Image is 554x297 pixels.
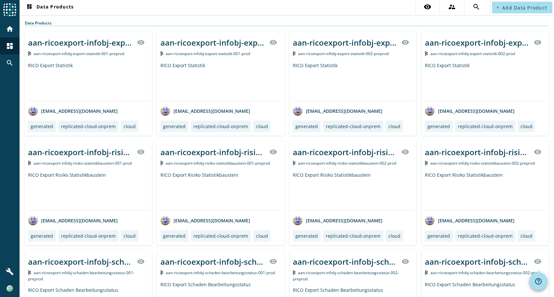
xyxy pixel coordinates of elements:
div: cloud [388,123,400,129]
div: RICO Export Statistik [28,62,149,101]
div: [EMAIL_ADDRESS][DOMAIN_NAME] [425,106,515,116]
div: replicated-cloud-onprem [458,123,513,129]
div: aan-ricoexport-infobj-risiko-statistikbaustein-001-_stage_ [160,147,265,157]
mat-icon: visibility [401,148,409,156]
div: aan-ricoexport-infobj-risiko-statistikbaustein-002-_stage_ [425,147,530,157]
span: Kafka Topic: aan-ricoexport-infobj-schaden-bearbeitungsstatus-002-prod [430,270,540,275]
div: RICO Export Risiko Statistikbaustein [28,172,149,210]
img: Kafka Topic: aan-ricoexport-infobj-schaden-bearbeitungsstatus-001-preprod [28,270,31,275]
div: replicated-cloud-onprem [193,123,248,129]
mat-icon: visibility [137,38,145,46]
div: [EMAIL_ADDRESS][DOMAIN_NAME] [28,215,118,225]
mat-icon: visibility [534,148,542,156]
mat-icon: add [496,6,500,9]
div: replicated-cloud-onprem [326,123,381,129]
div: replicated-cloud-onprem [458,233,513,239]
span: Kafka Topic: aan-ricoexport-infobj-export-statistik-001-preprod [34,51,124,56]
div: aan-ricoexport-infobj-schaden-bearbeitungsstatus-001-_stage_ [160,256,265,267]
div: RICO Export Statistik [160,62,281,101]
span: Kafka Topic: aan-ricoexport-infobj-risiko-statistikbaustein-001-prod [34,160,132,166]
img: Kafka Topic: aan-ricoexport-infobj-risiko-statistikbaustein-002-prod [293,161,296,165]
div: aan-ricoexport-infobj-export-statistik-002-_stage_ [293,37,398,48]
div: replicated-cloud-onprem [326,233,381,239]
img: Kafka Topic: aan-ricoexport-infobj-schaden-bearbeitungsstatus-001-prod [160,270,163,275]
div: [EMAIL_ADDRESS][DOMAIN_NAME] [28,106,118,116]
img: Kafka Topic: aan-ricoexport-infobj-risiko-statistikbaustein-001-prod [28,161,31,165]
div: replicated-cloud-onprem [61,233,116,239]
div: cloud [124,233,136,239]
div: aan-ricoexport-infobj-export-statistik-001-_stage_ [160,37,265,48]
div: RICO Export Risiko Statistikbaustein [425,172,546,210]
div: generated [163,123,186,129]
mat-icon: search [6,59,14,67]
img: avatar [293,106,303,116]
div: generated [163,233,186,239]
div: replicated-cloud-onprem [61,123,116,129]
span: Kafka Topic: aan-ricoexport-infobj-export-statistik-002-prod [430,51,515,56]
mat-icon: build [6,268,14,275]
div: [EMAIL_ADDRESS][DOMAIN_NAME] [293,215,382,225]
img: Kafka Topic: aan-ricoexport-infobj-export-statistik-002-prod [425,51,428,56]
mat-icon: visibility [401,38,409,46]
div: aan-ricoexport-infobj-risiko-statistikbaustein-001-_stage_ [28,147,133,157]
div: [EMAIL_ADDRESS][DOMAIN_NAME] [293,106,382,116]
div: Data Products [25,20,549,26]
div: aan-ricoexport-infobj-schaden-bearbeitungsstatus-002-_stage_ [293,256,398,267]
div: [EMAIL_ADDRESS][DOMAIN_NAME] [160,106,250,116]
mat-icon: visibility [534,258,542,265]
button: Add Data Product [492,2,552,13]
img: Kafka Topic: aan-ricoexport-infobj-schaden-bearbeitungsstatus-002-preprod [293,270,296,275]
div: replicated-cloud-onprem [193,233,248,239]
img: avatar [28,215,38,225]
img: Kafka Topic: aan-ricoexport-infobj-schaden-bearbeitungsstatus-002-prod [425,270,428,275]
div: cloud [256,123,268,129]
div: RICO Export Statistik [293,62,413,101]
div: RICO Export Risiko Statistikbaustein [160,172,281,210]
mat-icon: home [6,25,14,33]
div: aan-ricoexport-infobj-export-statistik-001-_stage_ [28,37,133,48]
div: generated [31,233,53,239]
mat-icon: visibility [137,148,145,156]
button: Data Products [23,2,76,13]
div: aan-ricoexport-infobj-export-statistik-002-_stage_ [425,37,530,48]
span: Kafka Topic: aan-ricoexport-infobj-risiko-statistikbaustein-001-preprod [166,160,270,166]
div: cloud [124,123,136,129]
img: Kafka Topic: aan-ricoexport-infobj-export-statistik-002-preprod [293,51,296,56]
img: avatar [160,215,170,225]
mat-icon: visibility [401,258,409,265]
div: RICO Export Risiko Statistikbaustein [293,172,413,210]
mat-icon: visibility [269,258,277,265]
img: Kafka Topic: aan-ricoexport-infobj-export-statistik-001-preprod [28,51,31,56]
img: avatar [160,106,170,116]
img: b393a51ce906d5543a3fa1ef821f43dc [7,285,13,292]
div: cloud [520,233,532,239]
img: spoud-logo.svg [3,3,16,16]
span: Kafka Topic: aan-ricoexport-infobj-risiko-statistikbaustein-002-prod [298,160,396,166]
div: cloud [520,123,532,129]
span: Data Products [25,4,74,11]
span: Kafka Topic: aan-ricoexport-infobj-export-statistik-001-prod [166,51,250,56]
img: Kafka Topic: aan-ricoexport-infobj-risiko-statistikbaustein-002-preprod [425,161,428,165]
div: generated [295,123,318,129]
div: aan-ricoexport-infobj-schaden-bearbeitungsstatus-002-_stage_ [425,256,530,267]
img: Kafka Topic: aan-ricoexport-infobj-risiko-statistikbaustein-001-preprod [160,161,163,165]
div: aan-ricoexport-infobj-risiko-statistikbaustein-002-_stage_ [293,147,398,157]
img: avatar [28,106,38,116]
mat-icon: dashboard [25,4,33,11]
img: avatar [425,106,435,116]
div: RICO Export Statistik [425,62,546,101]
mat-icon: dashboard [6,42,14,50]
mat-icon: visibility [534,38,542,46]
mat-icon: visibility [269,148,277,156]
div: [EMAIL_ADDRESS][DOMAIN_NAME] [160,215,250,225]
img: Kafka Topic: aan-ricoexport-infobj-export-statistik-001-prod [160,51,163,56]
div: generated [427,123,450,129]
mat-icon: supervisor_account [448,3,456,11]
mat-icon: help_outline [534,277,542,285]
span: Kafka Topic: aan-ricoexport-infobj-schaden-bearbeitungsstatus-001-prod [166,270,275,275]
div: generated [427,233,450,239]
div: cloud [256,233,268,239]
div: [EMAIL_ADDRESS][DOMAIN_NAME] [425,215,515,225]
div: cloud [388,233,400,239]
span: Kafka Topic: aan-ricoexport-infobj-export-statistik-002-preprod [298,51,389,56]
